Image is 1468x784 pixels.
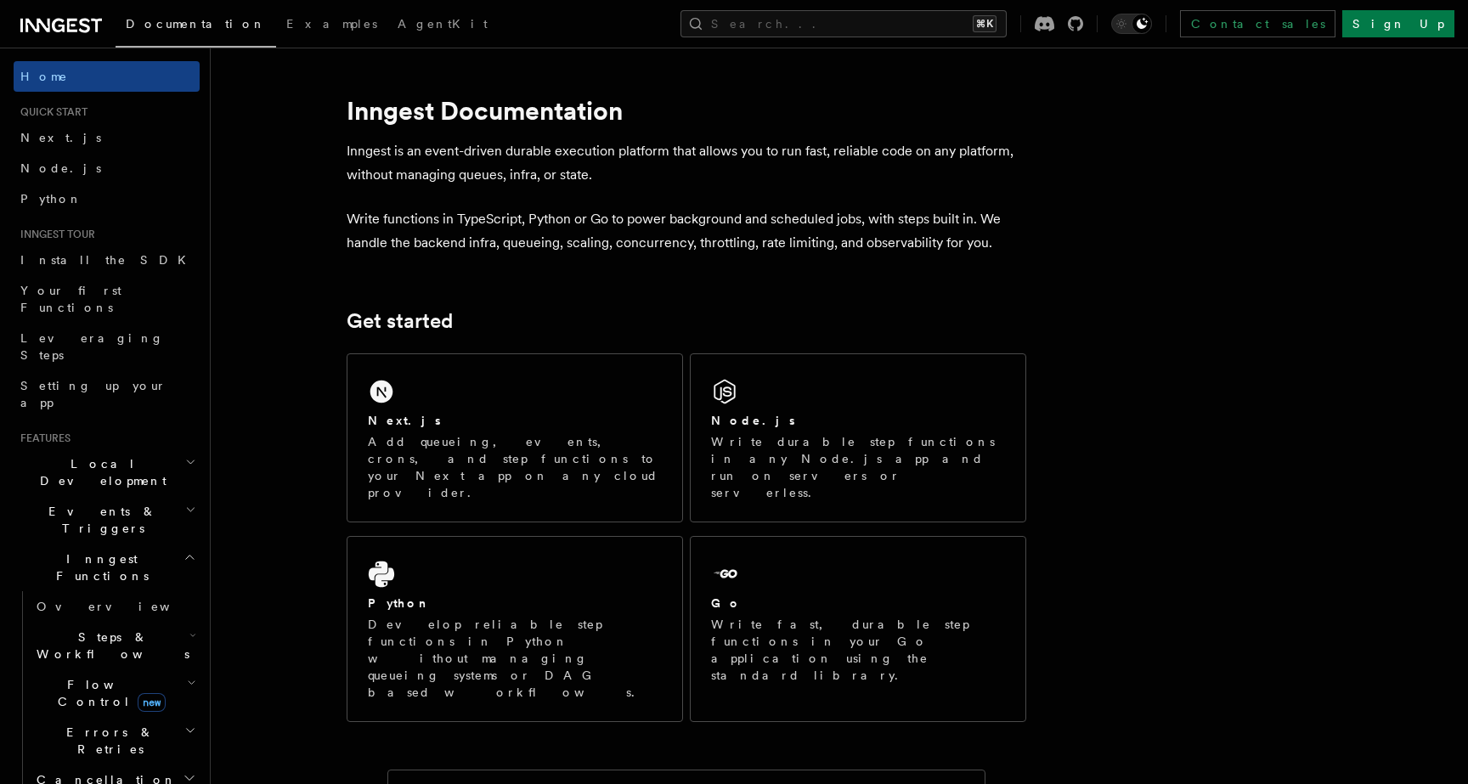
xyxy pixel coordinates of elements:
[14,503,185,537] span: Events & Triggers
[30,622,200,669] button: Steps & Workflows
[711,595,742,612] h2: Go
[690,536,1026,722] a: GoWrite fast, durable step functions in your Go application using the standard library.
[347,353,683,522] a: Next.jsAdd queueing, events, crons, and step functions to your Next app on any cloud provider.
[14,275,200,323] a: Your first Functions
[973,15,997,32] kbd: ⌘K
[20,192,82,206] span: Python
[398,17,488,31] span: AgentKit
[30,676,187,710] span: Flow Control
[711,616,1005,684] p: Write fast, durable step functions in your Go application using the standard library.
[14,544,200,591] button: Inngest Functions
[680,10,1007,37] button: Search...⌘K
[20,68,68,85] span: Home
[368,412,441,429] h2: Next.js
[37,600,212,613] span: Overview
[14,245,200,275] a: Install the SDK
[368,616,662,701] p: Develop reliable step functions in Python without managing queueing systems or DAG based workflows.
[347,536,683,722] a: PythonDevelop reliable step functions in Python without managing queueing systems or DAG based wo...
[138,693,166,712] span: new
[1342,10,1454,37] a: Sign Up
[711,412,795,429] h2: Node.js
[20,161,101,175] span: Node.js
[30,669,200,717] button: Flow Controlnew
[711,433,1005,501] p: Write durable step functions in any Node.js app and run on servers or serverless.
[387,5,498,46] a: AgentKit
[347,309,453,333] a: Get started
[14,183,200,214] a: Python
[14,496,200,544] button: Events & Triggers
[20,131,101,144] span: Next.js
[347,139,1026,187] p: Inngest is an event-driven durable execution platform that allows you to run fast, reliable code ...
[14,105,88,119] span: Quick start
[368,595,431,612] h2: Python
[30,717,200,764] button: Errors & Retries
[14,448,200,496] button: Local Development
[20,284,121,314] span: Your first Functions
[14,431,71,445] span: Features
[690,353,1026,522] a: Node.jsWrite durable step functions in any Node.js app and run on servers or serverless.
[20,331,164,362] span: Leveraging Steps
[14,455,185,489] span: Local Development
[30,629,189,663] span: Steps & Workflows
[14,61,200,92] a: Home
[14,370,200,418] a: Setting up your app
[30,724,184,758] span: Errors & Retries
[116,5,276,48] a: Documentation
[286,17,377,31] span: Examples
[1111,14,1152,34] button: Toggle dark mode
[276,5,387,46] a: Examples
[368,433,662,501] p: Add queueing, events, crons, and step functions to your Next app on any cloud provider.
[20,253,196,267] span: Install the SDK
[14,228,95,241] span: Inngest tour
[14,122,200,153] a: Next.js
[347,207,1026,255] p: Write functions in TypeScript, Python or Go to power background and scheduled jobs, with steps bu...
[14,323,200,370] a: Leveraging Steps
[20,379,167,409] span: Setting up your app
[14,550,183,584] span: Inngest Functions
[347,95,1026,126] h1: Inngest Documentation
[126,17,266,31] span: Documentation
[30,591,200,622] a: Overview
[1180,10,1335,37] a: Contact sales
[14,153,200,183] a: Node.js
